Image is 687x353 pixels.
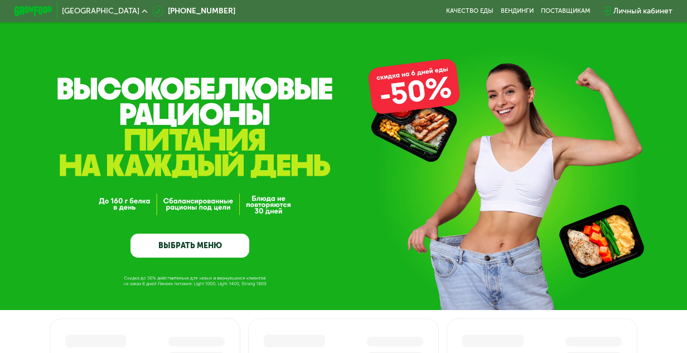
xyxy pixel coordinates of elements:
span: [GEOGRAPHIC_DATA] [62,7,139,15]
div: поставщикам [541,7,590,15]
a: Качество еды [446,7,493,15]
a: ВЫБРАТЬ МЕНЮ [130,234,249,258]
div: Личный кабинет [613,6,673,17]
a: Вендинги [501,7,534,15]
a: [PHONE_NUMBER] [152,6,235,17]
